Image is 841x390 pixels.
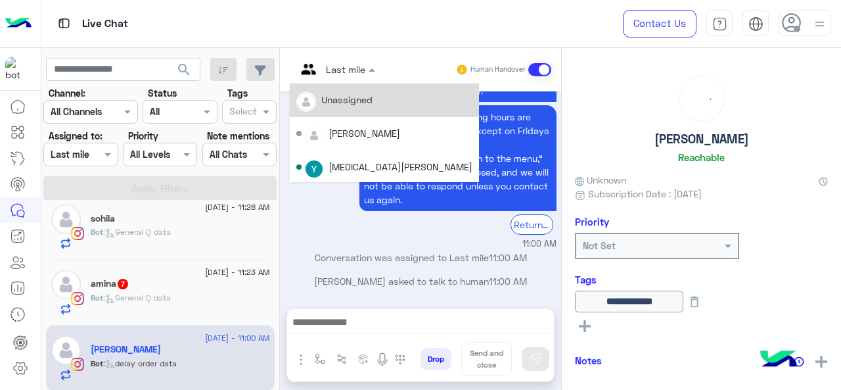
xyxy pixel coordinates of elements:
div: Return to main menu [511,214,553,235]
span: Bot [91,358,103,368]
label: Tags [227,86,248,100]
img: send attachment [293,352,309,368]
img: select flow [315,354,325,364]
div: Unassigned [321,93,373,107]
button: search [168,58,200,86]
span: Bot [91,293,103,303]
label: Status [148,86,177,100]
h5: amina [91,278,129,289]
img: create order [358,354,369,364]
img: make a call [395,354,405,365]
span: 11:00 AM [522,238,557,251]
small: Human Handover [470,64,526,75]
img: 317874714732967 [5,57,29,81]
img: defaultAdmin.png [306,127,323,144]
p: Live Chat [82,15,128,33]
p: [PERSON_NAME] asked to talk to human [285,274,557,288]
div: loading... [683,80,721,118]
span: : General Q data [103,227,171,237]
button: Drop [420,348,451,370]
label: Priority [128,129,158,143]
img: tab [748,16,763,32]
img: Trigger scenario [336,354,347,364]
img: defaultAdmin.png [51,205,81,234]
span: Bot [91,227,103,237]
img: ACg8ocL_Cv_0TYCAak07p7WTJX8q6LScVw3bMgGDa-JTO1aAxGpang=s96-c [306,160,323,178]
h6: Priority [575,216,609,228]
div: Select [227,104,257,121]
span: : General Q data [103,293,171,303]
p: Conversation was assigned to Last mile [285,251,557,264]
h6: Reachable [678,151,725,163]
span: : delay order data [103,358,177,368]
span: Subscription Date : [DATE] [588,187,702,201]
ng-dropdown-panel: Options list [290,84,479,182]
img: defaultAdmin.png [51,270,81,299]
a: tab [706,10,733,37]
label: Note mentions [207,129,269,143]
img: profile [811,16,828,32]
h6: Notes [575,354,602,366]
h5: sohila [91,213,115,224]
button: select flow [309,349,331,370]
span: [DATE] - 11:23 AM [205,266,269,278]
span: 11:00 AM [489,252,527,263]
div: [PERSON_NAME] [329,126,400,140]
h5: Reham ElDesoki [91,344,161,355]
span: Unknown [575,173,626,187]
img: defaultAdmin.png [298,93,315,110]
div: [MEDICAL_DATA][PERSON_NAME] [329,160,472,174]
img: hulul-logo.png [756,337,802,383]
img: Instagram [71,358,84,371]
span: [DATE] - 11:00 AM [205,332,269,344]
button: Send and close [461,342,512,376]
img: Logo [5,10,32,37]
img: send message [529,353,542,366]
button: create order [353,349,375,370]
span: 7 [118,279,128,289]
img: send voice note [375,352,390,368]
span: 11:00 AM [489,276,527,287]
span: search [176,62,192,78]
h6: Tags [575,274,828,285]
img: Instagram [71,227,84,240]
h5: [PERSON_NAME] [654,132,749,147]
img: defaultAdmin.png [51,335,81,365]
span: [DATE] - 11:28 AM [205,201,269,213]
img: add [815,356,827,368]
img: tab [712,16,727,32]
img: Instagram [71,292,84,305]
a: Contact Us [623,10,696,37]
label: Assigned to: [49,129,102,143]
label: Channel: [49,86,85,100]
button: Apply Filters [43,176,277,200]
button: Trigger scenario [331,349,353,370]
img: tab [56,15,72,32]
